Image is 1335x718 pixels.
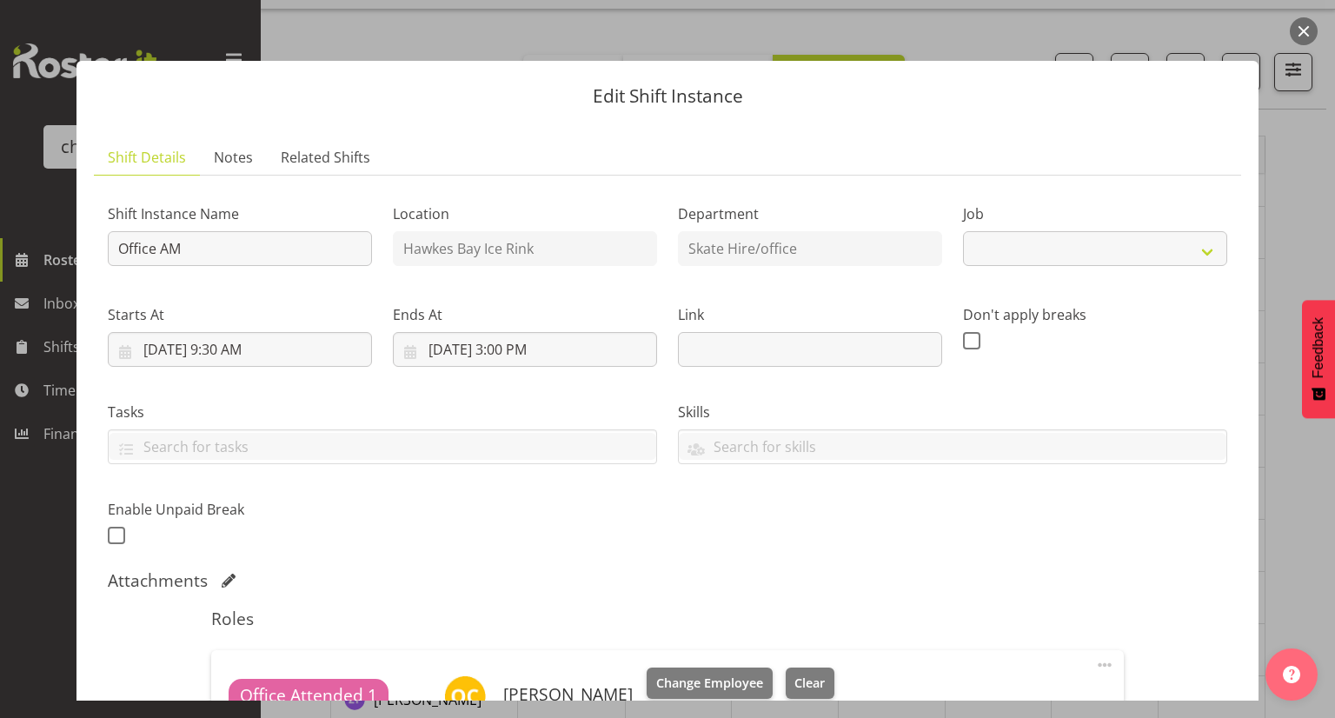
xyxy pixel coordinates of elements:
span: Change Employee [656,674,763,693]
span: Related Shifts [281,147,370,168]
input: Click to select... [393,332,657,367]
label: Tasks [108,402,657,422]
button: Change Employee [647,668,773,699]
input: Click to select... [108,332,372,367]
label: Enable Unpaid Break [108,499,372,520]
h5: Attachments [108,570,208,591]
label: Link [678,304,942,325]
span: Clear [794,674,825,693]
label: Location [393,203,657,224]
h5: Roles [211,608,1123,629]
span: Notes [214,147,253,168]
label: Shift Instance Name [108,203,372,224]
img: ollie-cameron11372.jpg [444,675,486,717]
input: Search for skills [679,433,1226,460]
label: Don't apply breaks [963,304,1227,325]
span: Shift Details [108,147,186,168]
img: help-xxl-2.png [1283,666,1300,683]
p: Edit Shift Instance [94,87,1241,105]
label: Department [678,203,942,224]
label: Starts At [108,304,372,325]
button: Feedback - Show survey [1302,300,1335,418]
label: Skills [678,402,1227,422]
label: Job [963,203,1227,224]
button: Clear [786,668,835,699]
h6: [PERSON_NAME] [503,685,633,704]
input: Shift Instance Name [108,231,372,266]
label: Ends At [393,304,657,325]
span: Office Attended 1 [240,683,377,708]
span: Feedback [1311,317,1326,378]
input: Search for tasks [109,433,656,460]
